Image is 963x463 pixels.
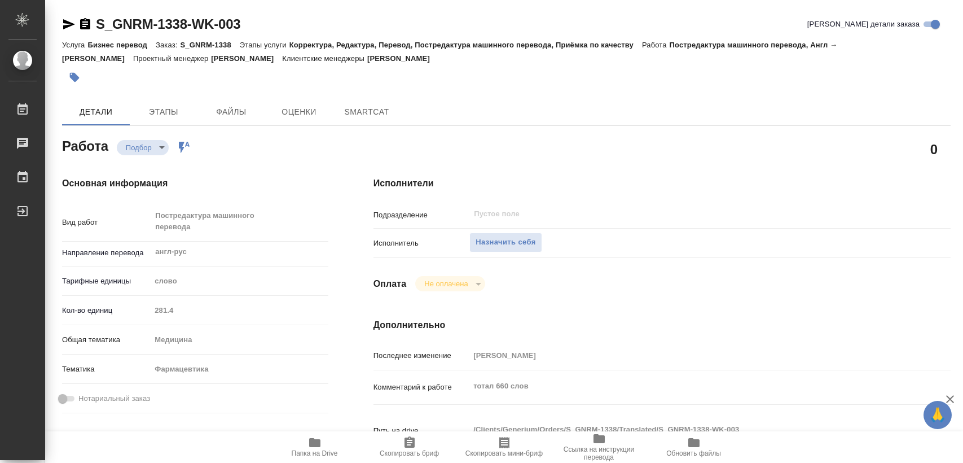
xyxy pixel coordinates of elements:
[373,350,470,361] p: Последнее изменение
[807,19,920,30] span: [PERSON_NAME] детали заказа
[415,276,485,291] div: Подбор
[272,105,326,119] span: Оценки
[62,217,151,228] p: Вид работ
[211,54,282,63] p: [PERSON_NAME]
[151,302,328,318] input: Пустое поле
[476,236,535,249] span: Назначить себя
[552,431,647,463] button: Ссылка на инструкции перевода
[204,105,258,119] span: Файлы
[62,41,87,49] p: Услуга
[62,276,151,287] p: Тарифные единицы
[62,305,151,316] p: Кол-во единиц
[62,334,151,346] p: Общая тематика
[930,139,938,159] h2: 0
[473,207,876,221] input: Пустое поле
[362,431,457,463] button: Скопировать бриф
[87,41,156,49] p: Бизнес перевод
[340,105,394,119] span: SmartCat
[180,41,239,49] p: S_GNRM-1338
[240,41,289,49] p: Этапы услуги
[373,177,951,190] h4: Исполнители
[62,177,328,190] h4: Основная информация
[292,449,338,457] span: Папка на Drive
[373,425,470,436] p: Путь на drive
[137,105,191,119] span: Этапы
[373,382,470,393] p: Комментарий к работе
[96,16,240,32] a: S_GNRM-1338-WK-003
[373,238,470,249] p: Исполнитель
[469,420,902,439] textarea: /Clients/Generium/Orders/S_GNRM-1338/Translated/S_GNRM-1338-WK-003
[373,318,951,332] h4: Дополнительно
[928,403,947,427] span: 🙏
[465,449,543,457] span: Скопировать мини-бриф
[647,431,741,463] button: Обновить файлы
[151,330,328,350] div: Медицина
[62,65,87,90] button: Добавить тэг
[156,41,180,49] p: Заказ:
[469,233,542,252] button: Назначить себя
[373,277,407,291] h4: Оплата
[373,209,470,221] p: Подразделение
[282,54,367,63] p: Клиентские менеджеры
[380,449,439,457] span: Скопировать бриф
[151,272,328,291] div: слово
[421,279,471,289] button: Не оплачена
[78,18,92,31] button: Скопировать ссылку
[62,135,108,155] h2: Работа
[367,54,438,63] p: [PERSON_NAME]
[642,41,670,49] p: Работа
[69,105,123,119] span: Детали
[267,431,362,463] button: Папка на Drive
[133,54,211,63] p: Проектный менеджер
[62,364,151,375] p: Тематика
[559,445,640,461] span: Ссылка на инструкции перевода
[469,347,902,364] input: Пустое поле
[122,143,155,152] button: Подбор
[924,401,952,429] button: 🙏
[457,431,552,463] button: Скопировать мини-бриф
[289,41,642,49] p: Корректура, Редактура, Перевод, Постредактура машинного перевода, Приёмка по качеству
[62,247,151,259] p: Направление перевода
[151,360,328,379] div: Фармацевтика
[78,393,150,404] span: Нотариальный заказ
[666,449,721,457] span: Обновить файлы
[62,18,76,31] button: Скопировать ссылку для ЯМессенджера
[117,140,169,155] div: Подбор
[469,377,902,396] textarea: тотал 660 слов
